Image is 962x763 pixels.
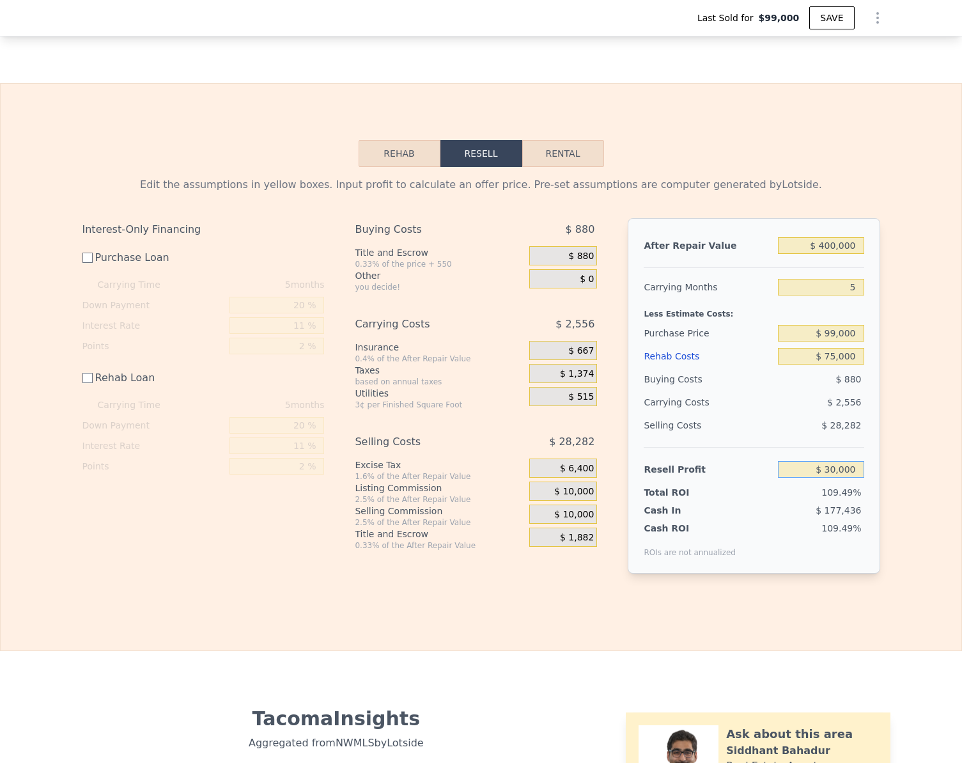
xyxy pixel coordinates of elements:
span: $ 1,882 [560,532,594,544]
button: Show Options [865,5,890,31]
div: 5 months [186,395,325,415]
div: Ask about this area [726,725,853,743]
span: $ 28,282 [821,420,861,430]
label: Purchase Loan [82,246,225,269]
span: $ 177,436 [816,505,861,515]
div: Down Payment [82,295,225,315]
span: $ 28,282 [549,430,594,453]
div: Resell Profit [644,458,773,481]
span: $ 10,000 [554,509,594,521]
div: Cash In [644,504,724,517]
div: Down Payment [82,415,225,436]
div: Selling Commission [355,505,524,517]
span: $ 880 [566,218,595,241]
div: Buying Costs [644,368,773,391]
span: $ 2,556 [555,313,594,336]
div: Carrying Months [644,276,773,299]
span: $ 0 [580,274,594,285]
div: Tacoma Insights [82,707,591,730]
div: Interest Rate [82,436,225,456]
div: Cash ROI [644,522,736,535]
span: $ 667 [568,345,594,357]
input: Purchase Loan [82,253,93,263]
div: you decide! [355,282,524,292]
div: based on annual taxes [355,377,524,387]
span: $ 6,400 [560,463,594,475]
div: Points [82,456,225,476]
span: $ 2,556 [827,397,861,407]
div: 0.4% of the After Repair Value [355,354,524,364]
div: Carrying Time [98,395,181,415]
span: Last Sold for [697,12,759,24]
button: SAVE [809,6,854,29]
div: 0.33% of the price + 550 [355,259,524,269]
span: $99,000 [758,12,799,24]
span: $ 1,374 [560,368,594,380]
div: Listing Commission [355,482,524,494]
span: 109.49% [821,523,861,533]
div: Less Estimate Costs: [644,299,864,322]
div: 2.5% of the After Repair Value [355,517,524,528]
span: $ 880 [568,251,594,262]
div: 1.6% of the After Repair Value [355,471,524,482]
button: Rental [522,140,604,167]
button: Resell [440,140,522,167]
button: Rehab [359,140,440,167]
div: Aggregated from NWMLS by Lotside [82,730,591,751]
div: Other [355,269,524,282]
div: 2.5% of the After Repair Value [355,494,524,505]
span: $ 10,000 [554,486,594,498]
label: Rehab Loan [82,366,225,389]
div: Carrying Costs [355,313,497,336]
div: Buying Costs [355,218,497,241]
div: 3¢ per Finished Square Foot [355,400,524,410]
input: Rehab Loan [82,373,93,383]
div: Taxes [355,364,524,377]
div: Total ROI [644,486,724,499]
div: Selling Costs [644,414,773,437]
div: Points [82,336,225,356]
div: Excise Tax [355,459,524,471]
div: Interest-Only Financing [82,218,325,241]
div: Utilities [355,387,524,400]
div: 0.33% of the After Repair Value [355,540,524,551]
div: Insurance [355,341,524,354]
div: 5 months [186,274,325,295]
div: Siddhant Bahadur [726,743,830,759]
div: Interest Rate [82,315,225,336]
span: 109.49% [821,487,861,498]
div: Carrying Costs [644,391,724,414]
div: Purchase Price [644,322,773,345]
span: $ 515 [568,391,594,403]
div: Rehab Costs [644,345,773,368]
div: Carrying Time [98,274,181,295]
div: Title and Escrow [355,246,524,259]
div: After Repair Value [644,234,773,257]
div: Selling Costs [355,430,497,453]
span: $ 880 [835,374,861,384]
div: Edit the assumptions in yellow boxes. Input profit to calculate an offer price. Pre-set assumptio... [82,177,880,193]
div: ROIs are not annualized [644,535,736,558]
div: Title and Escrow [355,528,524,540]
